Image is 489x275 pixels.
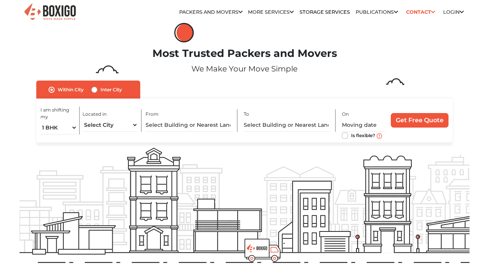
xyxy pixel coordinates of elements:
[300,9,350,15] a: Storage Services
[391,113,449,128] input: Get Free Quote
[40,107,77,120] label: I am shifting my
[342,111,349,118] label: On
[351,131,375,139] label: Is flexible?
[19,47,470,60] h1: Most Trusted Packers and Movers
[404,6,438,18] a: Contact
[248,9,294,15] a: More services
[356,9,398,15] a: Publications
[19,63,470,74] p: We Make Your Move Simple
[23,3,77,21] img: Boxigo
[146,118,232,132] input: Select Building or Nearest Landmark
[146,111,159,118] label: From
[244,239,281,262] img: boxigo_prackers_and_movers_truck
[443,9,464,15] a: Login
[244,111,249,118] label: To
[342,118,385,132] input: Moving date
[179,9,243,15] a: Packers and Movers
[377,133,382,139] img: move_date_info
[58,85,84,94] label: Within City
[100,85,122,94] label: Inter City
[244,118,330,132] input: Select Building or Nearest Landmark
[83,111,107,118] label: Located in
